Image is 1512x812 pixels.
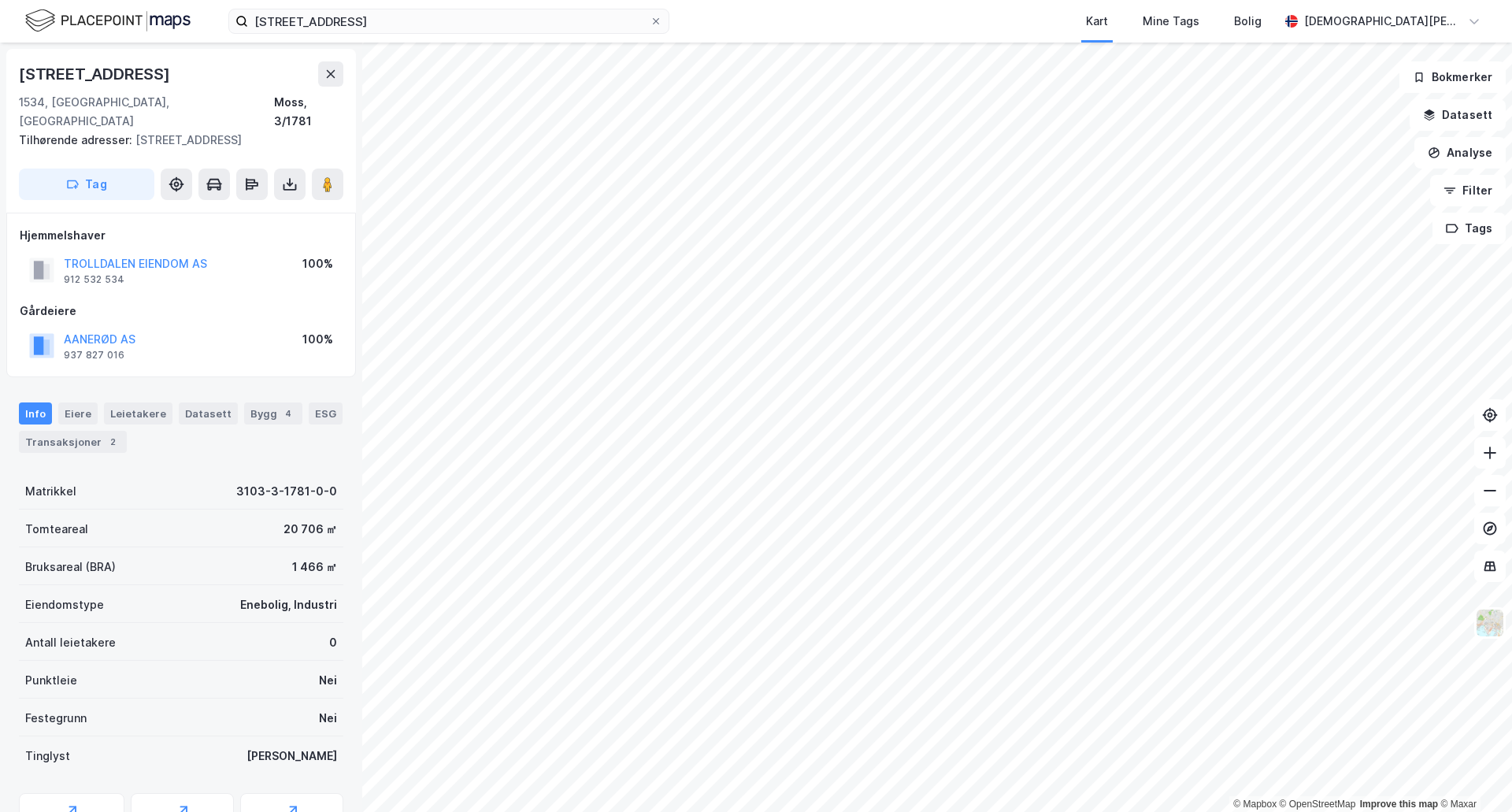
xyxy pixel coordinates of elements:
div: Nei [319,709,337,728]
div: Transaksjoner [19,431,127,453]
div: 4 [280,406,296,421]
div: Datasett [179,402,238,425]
div: Kontrollprogram for chat [1433,736,1512,812]
div: 2 [105,434,120,450]
div: Festegrunn [25,709,87,728]
div: [STREET_ADDRESS] [19,61,173,87]
div: ESG [309,402,343,425]
div: 100% [302,330,333,349]
div: 912 532 534 [64,273,124,286]
a: OpenStreetMap [1280,799,1356,810]
div: Tomteareal [25,520,88,539]
div: 20 706 ㎡ [283,520,337,539]
div: [PERSON_NAME] [246,747,337,766]
div: Kart [1086,12,1108,31]
div: Moss, 3/1781 [274,93,343,131]
div: Bruksareal (BRA) [25,558,116,577]
div: Enebolig, Industri [240,595,337,614]
div: Eiendomstype [25,595,104,614]
a: Improve this map [1360,799,1438,810]
button: Bokmerker [1399,61,1506,93]
div: 1 466 ㎡ [292,558,337,577]
div: Gårdeiere [20,302,343,321]
div: Info [19,402,52,425]
button: Filter [1430,175,1506,206]
div: Mine Tags [1143,12,1199,31]
button: Analyse [1414,137,1506,169]
div: 0 [329,633,337,652]
img: Z [1475,608,1505,638]
button: Tag [19,169,154,200]
div: Bolig [1234,12,1262,31]
div: [DEMOGRAPHIC_DATA][PERSON_NAME] [1304,12,1462,31]
img: logo.f888ab2527a4732fd821a326f86c7f29.svg [25,7,191,35]
button: Tags [1432,213,1506,244]
input: Søk på adresse, matrikkel, gårdeiere, leietakere eller personer [248,9,650,33]
div: Leietakere [104,402,172,425]
div: Nei [319,671,337,690]
span: Tilhørende adresser: [19,133,135,146]
a: Mapbox [1233,799,1277,810]
div: 3103-3-1781-0-0 [236,482,337,501]
div: Matrikkel [25,482,76,501]
div: Punktleie [25,671,77,690]
div: Bygg [244,402,302,425]
iframe: Chat Widget [1433,736,1512,812]
div: Tinglyst [25,747,70,766]
div: Eiere [58,402,98,425]
button: Datasett [1410,99,1506,131]
div: 937 827 016 [64,349,124,362]
div: 100% [302,254,333,273]
div: [STREET_ADDRESS] [19,131,331,150]
div: Antall leietakere [25,633,116,652]
div: Hjemmelshaver [20,226,343,245]
div: 1534, [GEOGRAPHIC_DATA], [GEOGRAPHIC_DATA] [19,93,274,131]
